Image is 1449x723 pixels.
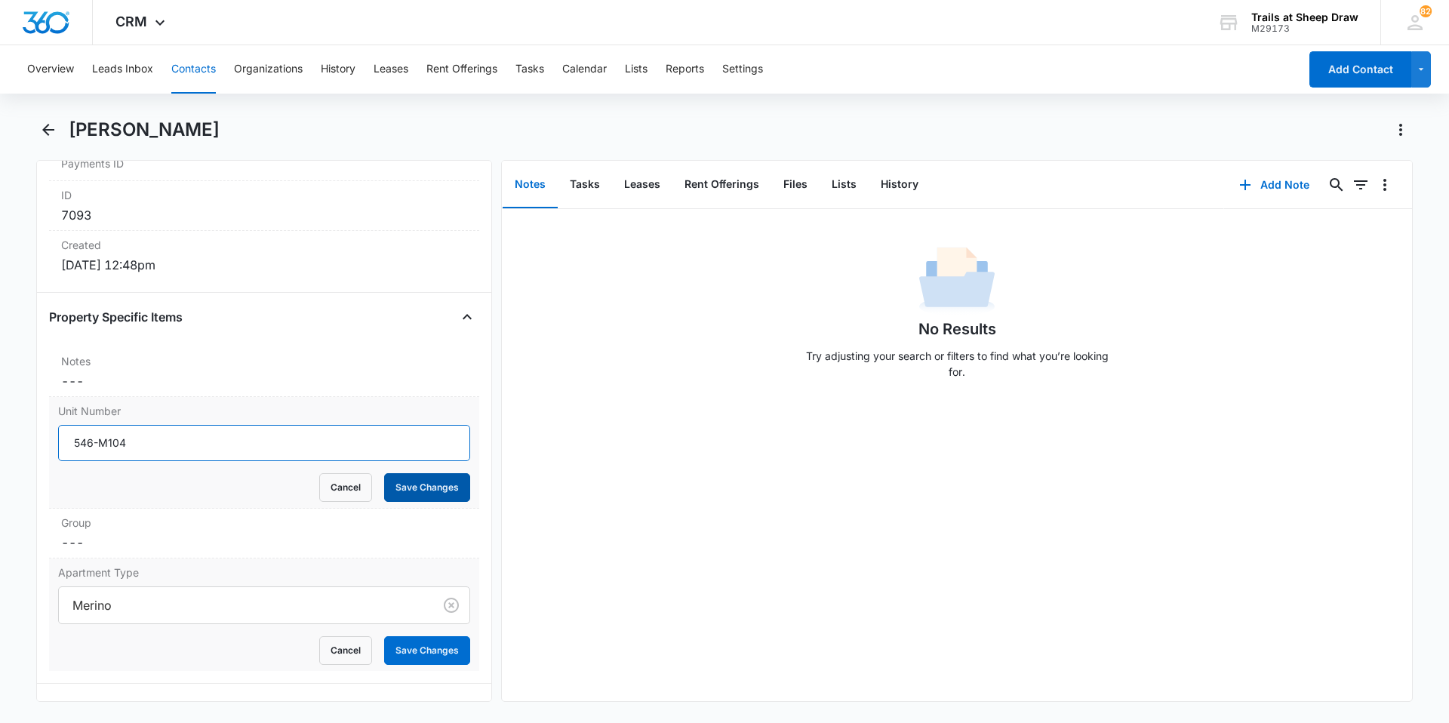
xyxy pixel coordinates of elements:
[625,45,648,94] button: Lists
[503,162,558,208] button: Notes
[321,45,355,94] button: History
[455,696,479,720] button: Close
[515,45,544,94] button: Tasks
[439,593,463,617] button: Clear
[384,636,470,665] button: Save Changes
[61,353,467,369] label: Notes
[1224,167,1324,203] button: Add Note
[771,162,820,208] button: Files
[115,14,147,29] span: CRM
[49,231,479,280] div: Created[DATE] 12:48pm
[1420,5,1432,17] span: 82
[61,206,467,224] dd: 7093
[798,348,1115,380] p: Try adjusting your search or filters to find what you’re looking for.
[820,162,869,208] button: Lists
[234,45,303,94] button: Organizations
[558,162,612,208] button: Tasks
[319,473,372,502] button: Cancel
[562,45,607,94] button: Calendar
[61,515,467,531] label: Group
[612,162,672,208] button: Leases
[1309,51,1411,88] button: Add Contact
[1389,118,1413,142] button: Actions
[61,256,467,274] dd: [DATE] 12:48pm
[319,636,372,665] button: Cancel
[61,155,163,171] dt: Payments ID
[27,45,74,94] button: Overview
[919,242,995,318] img: No Data
[49,181,479,231] div: ID7093
[672,162,771,208] button: Rent Offerings
[869,162,931,208] button: History
[374,45,408,94] button: Leases
[61,534,467,552] dd: ---
[58,425,470,461] input: Unit Number
[49,347,479,397] div: Notes---
[49,308,183,326] h4: Property Specific Items
[49,509,479,558] div: Group---
[61,237,467,253] dt: Created
[171,45,216,94] button: Contacts
[36,118,60,142] button: Back
[722,45,763,94] button: Settings
[92,45,153,94] button: Leads Inbox
[1324,173,1349,197] button: Search...
[666,45,704,94] button: Reports
[1373,173,1397,197] button: Overflow Menu
[384,473,470,502] button: Save Changes
[1251,11,1358,23] div: account name
[69,118,220,141] h1: [PERSON_NAME]
[49,699,184,717] h4: Additional Contact Info
[58,403,470,419] label: Unit Number
[61,372,467,390] dd: ---
[1349,173,1373,197] button: Filters
[49,146,479,181] div: Payments ID
[58,565,470,580] label: Apartment Type
[455,305,479,329] button: Close
[1251,23,1358,34] div: account id
[61,187,467,203] dt: ID
[918,318,996,340] h1: No Results
[1420,5,1432,17] div: notifications count
[426,45,497,94] button: Rent Offerings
